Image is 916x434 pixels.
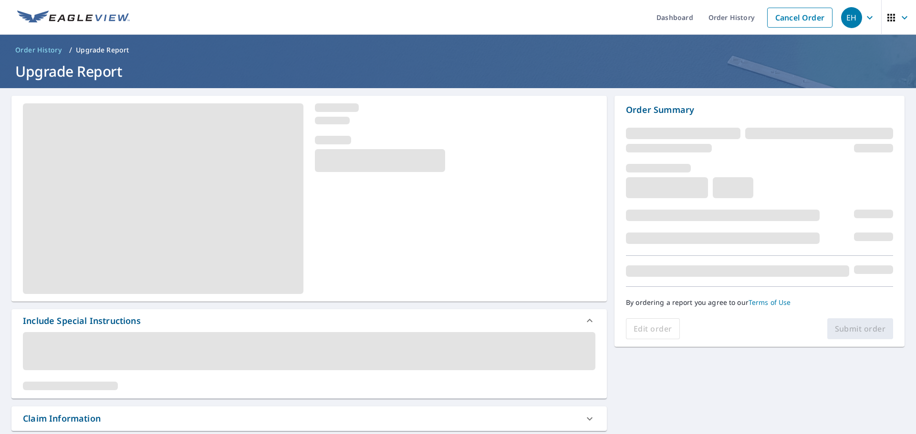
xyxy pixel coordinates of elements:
[11,309,607,332] div: Include Special Instructions
[23,314,141,327] div: Include Special Instructions
[749,298,791,307] a: Terms of Use
[841,7,862,28] div: EH
[69,44,72,56] li: /
[15,45,62,55] span: Order History
[11,406,607,431] div: Claim Information
[11,42,65,58] a: Order History
[17,10,130,25] img: EV Logo
[11,42,905,58] nav: breadcrumb
[76,45,129,55] p: Upgrade Report
[23,412,101,425] div: Claim Information
[11,61,905,81] h1: Upgrade Report
[767,8,833,28] a: Cancel Order
[626,298,893,307] p: By ordering a report you agree to our
[626,103,893,116] p: Order Summary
